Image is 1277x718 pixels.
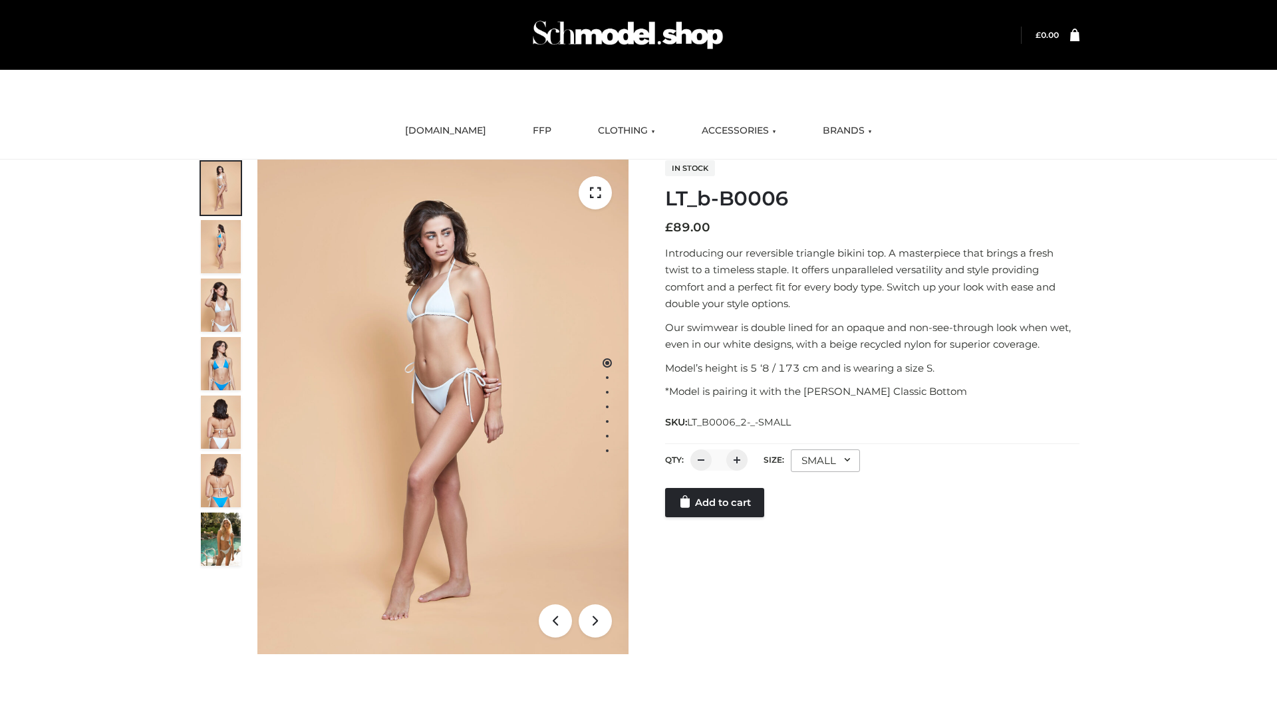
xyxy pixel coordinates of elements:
label: Size: [764,455,784,465]
label: QTY: [665,455,684,465]
div: SMALL [791,449,860,472]
img: Arieltop_CloudNine_AzureSky2.jpg [201,513,241,566]
img: ArielClassicBikiniTop_CloudNine_AzureSky_OW114ECO_3-scaled.jpg [201,279,241,332]
p: Model’s height is 5 ‘8 / 173 cm and is wearing a size S. [665,360,1079,377]
bdi: 0.00 [1036,30,1059,40]
img: ArielClassicBikiniTop_CloudNine_AzureSky_OW114ECO_1-scaled.jpg [201,162,241,215]
span: £ [665,220,673,235]
img: ArielClassicBikiniTop_CloudNine_AzureSky_OW114ECO_2-scaled.jpg [201,220,241,273]
a: ACCESSORIES [692,116,786,146]
a: £0.00 [1036,30,1059,40]
a: BRANDS [813,116,882,146]
img: ArielClassicBikiniTop_CloudNine_AzureSky_OW114ECO_4-scaled.jpg [201,337,241,390]
img: Schmodel Admin 964 [528,9,728,61]
a: CLOTHING [588,116,665,146]
span: LT_B0006_2-_-SMALL [687,416,791,428]
p: *Model is pairing it with the [PERSON_NAME] Classic Bottom [665,383,1079,400]
a: Add to cart [665,488,764,517]
bdi: 89.00 [665,220,710,235]
span: In stock [665,160,715,176]
img: ArielClassicBikiniTop_CloudNine_AzureSky_OW114ECO_1 [257,160,629,654]
span: £ [1036,30,1041,40]
p: Our swimwear is double lined for an opaque and non-see-through look when wet, even in our white d... [665,319,1079,353]
a: [DOMAIN_NAME] [395,116,496,146]
a: FFP [523,116,561,146]
h1: LT_b-B0006 [665,187,1079,211]
img: ArielClassicBikiniTop_CloudNine_AzureSky_OW114ECO_7-scaled.jpg [201,396,241,449]
img: ArielClassicBikiniTop_CloudNine_AzureSky_OW114ECO_8-scaled.jpg [201,454,241,507]
span: SKU: [665,414,792,430]
p: Introducing our reversible triangle bikini top. A masterpiece that brings a fresh twist to a time... [665,245,1079,312]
